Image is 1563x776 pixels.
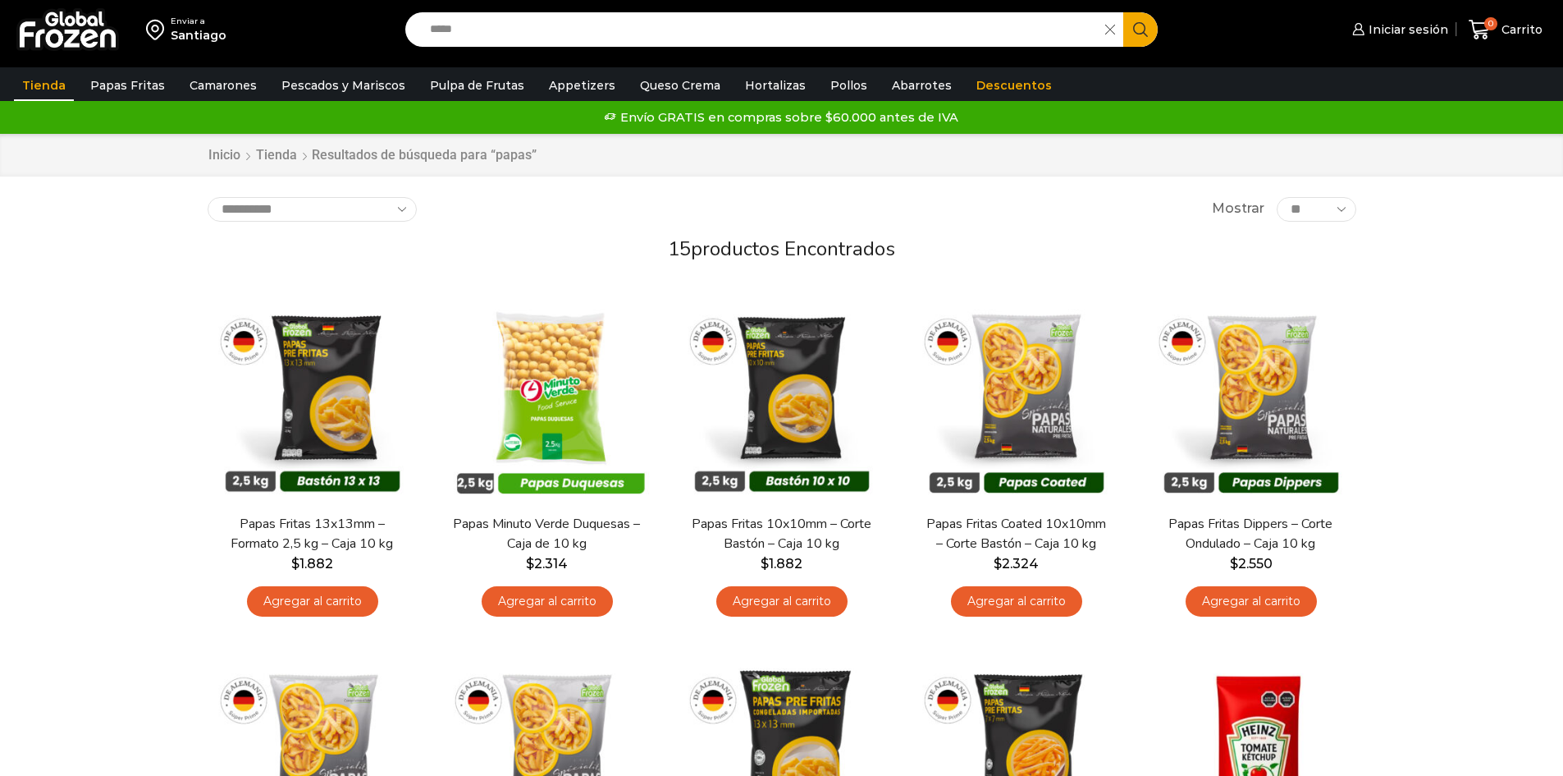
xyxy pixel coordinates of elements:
[146,16,171,44] img: address-field-icon.svg
[687,515,875,553] a: Papas Fritas 10x10mm – Corte Bastón – Caja 10 kg
[822,70,875,101] a: Pollos
[1212,200,1264,218] span: Mostrar
[181,70,265,101] a: Camarones
[171,16,226,27] div: Enviar a
[737,70,814,101] a: Hortalizas
[1465,11,1547,49] a: 0 Carrito
[208,197,417,222] select: Pedido de la tienda
[1230,556,1238,572] span: $
[526,556,568,572] bdi: 2.314
[247,586,378,617] a: Agregar al carrito: “Papas Fritas 13x13mm - Formato 2,5 kg - Caja 10 kg”
[632,70,729,101] a: Queso Crema
[291,556,333,572] bdi: 1.882
[1348,13,1448,46] a: Iniciar sesión
[1156,515,1345,553] a: Papas Fritas Dippers – Corte Ondulado – Caja 10 kg
[273,70,414,101] a: Pescados y Mariscos
[994,556,1002,572] span: $
[526,556,534,572] span: $
[208,146,537,165] nav: Breadcrumb
[422,70,532,101] a: Pulpa de Frutas
[1364,21,1448,38] span: Iniciar sesión
[82,70,173,101] a: Papas Fritas
[1123,12,1158,47] button: Search button
[291,556,299,572] span: $
[761,556,802,572] bdi: 1.882
[994,556,1039,572] bdi: 2.324
[951,586,1082,617] a: Agregar al carrito: “Papas Fritas Coated 10x10mm - Corte Bastón - Caja 10 kg”
[1497,21,1542,38] span: Carrito
[1484,17,1497,30] span: 0
[482,586,613,617] a: Agregar al carrito: “Papas Minuto Verde Duquesas - Caja de 10 kg”
[208,146,241,165] a: Inicio
[14,70,74,101] a: Tienda
[1230,556,1273,572] bdi: 2.550
[884,70,960,101] a: Abarrotes
[541,70,624,101] a: Appetizers
[255,146,298,165] a: Tienda
[761,556,769,572] span: $
[217,515,406,553] a: Papas Fritas 13x13mm – Formato 2,5 kg – Caja 10 kg
[171,27,226,44] div: Santiago
[921,515,1110,553] a: Papas Fritas Coated 10x10mm – Corte Bastón – Caja 10 kg
[452,515,641,553] a: Papas Minuto Verde Duquesas – Caja de 10 kg
[312,147,537,163] h1: Resultados de búsqueda para “papas”
[968,70,1060,101] a: Descuentos
[716,586,848,617] a: Agregar al carrito: “Papas Fritas 10x10mm - Corte Bastón - Caja 10 kg”
[1186,586,1317,617] a: Agregar al carrito: “Papas Fritas Dippers - Corte Ondulado - Caja 10 kg”
[668,236,691,262] span: 15
[691,236,895,262] span: productos encontrados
